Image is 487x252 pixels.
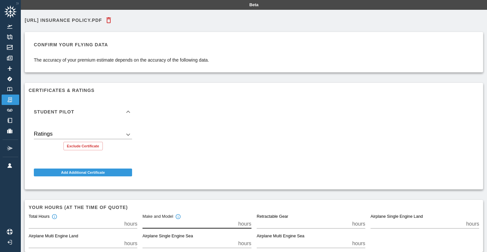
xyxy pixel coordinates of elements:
svg: Total hours in fixed-wing aircraft [51,214,57,220]
label: Retractable Gear [257,214,288,220]
svg: Total hours in the make and model of the insured aircraft [175,214,181,220]
p: hours [466,220,479,228]
label: Airplane Single Engine Sea [142,233,193,239]
p: hours [124,240,137,247]
button: Exclude Certificate [63,142,103,150]
p: hours [124,220,137,228]
h6: Student Pilot [34,110,74,114]
div: Student Pilot [29,101,137,122]
p: hours [352,220,365,228]
div: Total Hours [29,214,57,220]
p: hours [238,240,251,247]
h6: Your hours (at the time of quote) [29,204,479,211]
label: Airplane Multi Engine Land [29,233,78,239]
label: Airplane Multi Engine Sea [257,233,304,239]
div: Make and Model [142,214,181,220]
p: The accuracy of your premium estimate depends on the accuracy of the following data. [34,57,209,63]
p: hours [238,220,251,228]
h6: [URL] Insurance Policy.pdf [25,18,102,22]
label: Airplane Single Engine Land [371,214,423,220]
h6: Confirm your flying data [34,41,209,48]
p: hours [352,240,365,247]
div: Student Pilot [29,122,137,156]
button: Add Additional Certificate [34,169,132,176]
h6: Certificates & Ratings [29,87,479,94]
